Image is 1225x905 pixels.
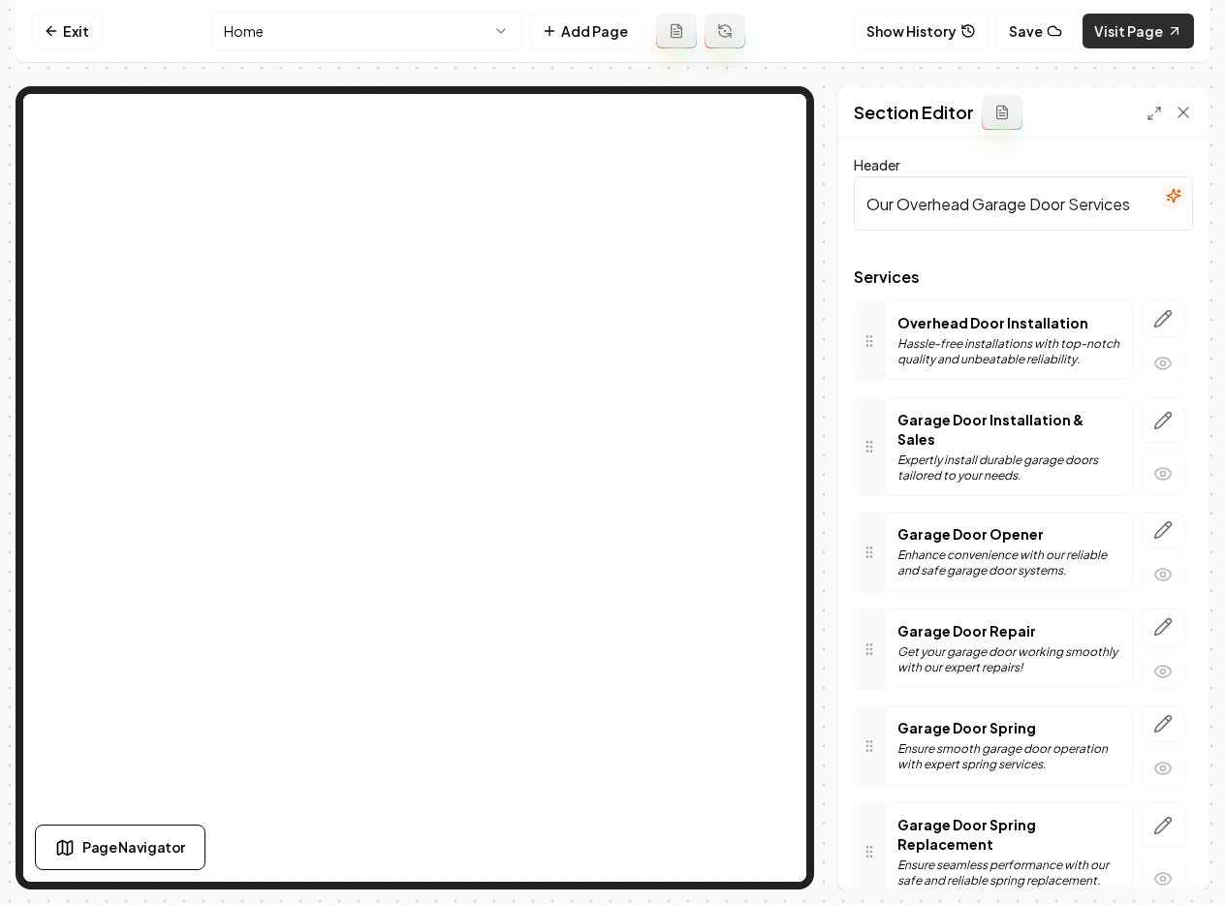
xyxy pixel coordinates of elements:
[82,837,185,858] span: Page Navigator
[31,14,102,48] a: Exit
[35,825,205,870] button: Page Navigator
[897,410,1120,449] p: Garage Door Installation & Sales
[897,524,1120,544] p: Garage Door Opener
[897,452,1120,484] p: Expertly install durable garage doors tailored to your needs.
[897,718,1120,737] p: Garage Door Spring
[854,269,1193,285] span: Services
[854,156,900,173] label: Header
[897,741,1120,772] p: Ensure smooth garage door operation with expert spring services.
[897,815,1120,854] p: Garage Door Spring Replacement
[982,95,1022,130] button: Add admin section prompt
[897,313,1120,332] p: Overhead Door Installation
[1083,14,1194,48] a: Visit Page
[23,94,806,882] iframe: To enrich screen reader interactions, please activate Accessibility in Grammarly extension settings
[529,14,641,48] button: Add Page
[897,621,1120,640] p: Garage Door Repair
[854,99,974,126] h2: Section Editor
[854,14,989,48] button: Show History
[656,14,697,48] button: Add admin page prompt
[897,336,1120,367] p: Hassle-free installations with top-notch quality and unbeatable reliability.
[854,176,1193,231] input: Header
[897,547,1120,578] p: Enhance convenience with our reliable and safe garage door systems.
[705,14,745,48] button: Regenerate page
[897,644,1120,675] p: Get your garage door working smoothly with our expert repairs!
[996,14,1075,48] button: Save
[897,858,1120,889] p: Ensure seamless performance with our safe and reliable spring replacement.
